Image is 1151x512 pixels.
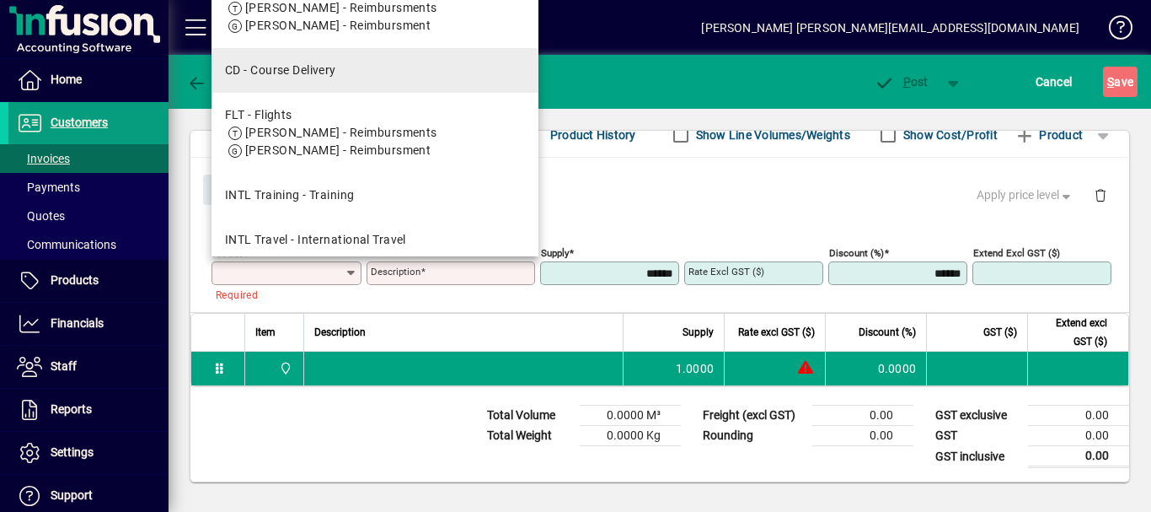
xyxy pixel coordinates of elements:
[970,181,1081,211] button: Apply price level
[17,209,65,223] span: Quotes
[694,406,812,426] td: Freight (excl GST)
[550,121,636,148] span: Product History
[1028,406,1129,426] td: 0.00
[900,127,998,143] label: Show Cost/Profit
[245,126,437,139] span: [PERSON_NAME] - Reimbursments
[688,266,764,278] mat-label: Rate excl GST ($)
[8,173,169,202] a: Payments
[17,181,80,194] span: Payments
[225,231,406,249] div: INTL Travel - International Travel
[983,323,1017,342] span: GST ($)
[51,488,93,502] span: Support
[225,186,355,204] div: INTL Training - Training
[51,116,108,129] span: Customers
[314,323,366,342] span: Description
[829,247,884,259] mat-label: Discount (%)
[17,238,116,251] span: Communications
[543,120,643,150] button: Product History
[738,323,815,342] span: Rate excl GST ($)
[1031,67,1077,97] button: Cancel
[199,181,265,197] app-page-header-button: Close
[8,59,169,101] a: Home
[1028,446,1129,467] td: 0.00
[676,360,715,377] span: 1.0000
[51,273,99,287] span: Products
[1107,68,1133,95] span: ave
[701,14,1079,41] div: [PERSON_NAME] [PERSON_NAME][EMAIL_ADDRESS][DOMAIN_NAME]
[17,152,70,165] span: Invoices
[8,260,169,302] a: Products
[51,445,94,459] span: Settings
[927,426,1028,446] td: GST
[182,67,247,97] button: Back
[903,75,911,89] span: P
[580,426,681,446] td: 0.0000 Kg
[479,406,580,426] td: Total Volume
[1028,426,1129,446] td: 0.00
[190,158,1129,219] div: Product
[865,67,937,97] button: Post
[211,173,538,218] mat-option: INTL Training - Training
[693,127,850,143] label: Show Line Volumes/Weights
[927,406,1028,426] td: GST exclusive
[8,389,169,431] a: Reports
[245,143,431,157] span: [PERSON_NAME] - Reimbursment
[211,93,538,173] mat-option: FLT - Flights
[812,426,913,446] td: 0.00
[1036,68,1073,95] span: Cancel
[479,426,580,446] td: Total Weight
[216,285,348,303] mat-error: Required
[211,48,538,93] mat-option: CD - Course Delivery
[580,406,681,426] td: 0.0000 M³
[541,247,569,259] mat-label: Supply
[186,75,243,89] span: Back
[1080,187,1121,202] app-page-header-button: Delete
[8,144,169,173] a: Invoices
[1107,75,1114,89] span: S
[8,202,169,230] a: Quotes
[51,359,77,373] span: Staff
[169,67,261,97] app-page-header-button: Back
[245,19,431,32] span: [PERSON_NAME] - Reimbursment
[8,303,169,345] a: Financials
[255,323,276,342] span: Item
[1096,3,1130,58] a: Knowledge Base
[371,266,420,278] mat-label: Description
[683,323,714,342] span: Supply
[874,75,929,89] span: ost
[973,247,1060,259] mat-label: Extend excl GST ($)
[977,186,1074,204] span: Apply price level
[1080,175,1121,215] button: Delete
[245,1,437,14] span: [PERSON_NAME] - Reimbursments
[210,176,254,204] span: Close
[51,316,104,330] span: Financials
[1103,67,1138,97] button: Save
[225,62,336,79] div: CD - Course Delivery
[812,406,913,426] td: 0.00
[1038,314,1107,351] span: Extend excl GST ($)
[859,323,916,342] span: Discount (%)
[203,175,260,205] button: Close
[51,402,92,416] span: Reports
[51,73,82,86] span: Home
[8,346,169,388] a: Staff
[211,218,538,262] mat-option: INTL Travel - International Travel
[927,446,1028,467] td: GST inclusive
[694,426,812,446] td: Rounding
[825,352,926,385] td: 0.0000
[275,359,294,378] span: Central
[8,432,169,474] a: Settings
[225,106,437,124] div: FLT - Flights
[8,230,169,259] a: Communications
